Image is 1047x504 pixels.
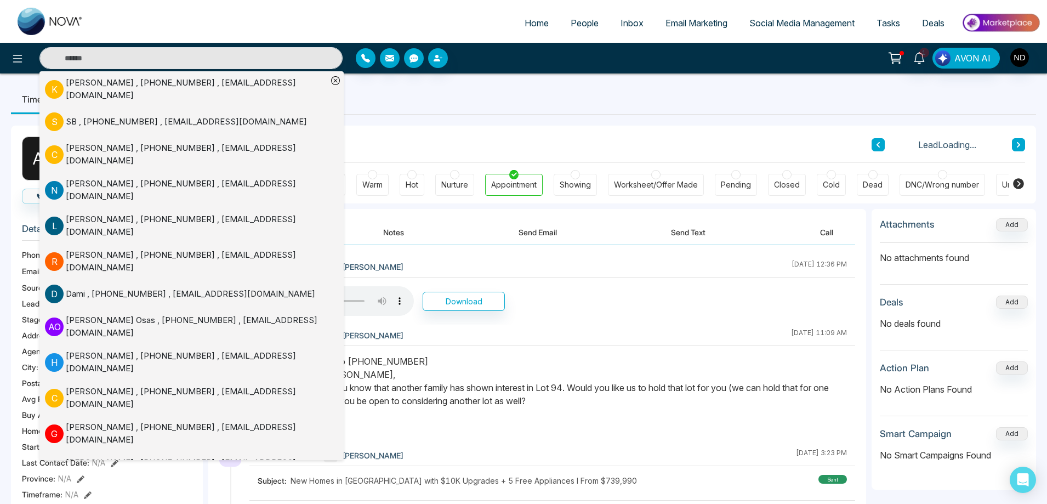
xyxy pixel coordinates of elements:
[610,13,655,33] a: Inbox
[66,288,315,301] div: Dami , [PHONE_NUMBER] , [EMAIL_ADDRESS][DOMAIN_NAME]
[45,112,64,131] p: S
[863,179,883,190] div: Dead
[22,489,62,500] span: Timeframe :
[655,13,738,33] a: Email Marketing
[45,318,64,336] p: A O
[66,213,327,238] div: [PERSON_NAME] , [PHONE_NUMBER] , [EMAIL_ADDRESS][DOMAIN_NAME]
[22,409,57,421] span: Buy Area :
[866,13,911,33] a: Tasks
[45,80,64,99] p: K
[996,427,1028,440] button: Add
[721,179,751,190] div: Pending
[497,220,579,245] button: Send Email
[792,259,847,274] div: [DATE] 12:36 PM
[571,18,599,29] span: People
[738,13,866,33] a: Social Media Management
[22,473,55,484] span: Province :
[58,473,71,484] span: N/A
[65,489,78,500] span: N/A
[880,243,1028,264] p: No attachments found
[22,223,192,240] h3: Details
[996,219,1028,229] span: Add
[22,377,67,389] span: Postal Code :
[22,282,49,293] span: Source:
[798,220,855,245] button: Call
[774,179,800,190] div: Closed
[342,330,403,341] span: [PERSON_NAME]
[22,137,66,180] div: A O
[66,350,327,375] div: [PERSON_NAME] , [PHONE_NUMBER] , [EMAIL_ADDRESS][DOMAIN_NAME]
[880,449,1028,462] p: No Smart Campaigns Found
[880,219,935,230] h3: Attachments
[880,363,929,373] h3: Action Plan
[45,181,64,200] p: N
[423,292,505,311] button: Download
[45,252,64,271] p: R
[362,179,383,190] div: Warm
[291,475,637,486] span: New Homes in [GEOGRAPHIC_DATA] with $10K Upgrades + 5 Free Appliances I From $739,990
[1010,48,1029,67] img: User Avatar
[18,8,83,35] img: Nova CRM Logo
[66,386,327,410] div: [PERSON_NAME] , [PHONE_NUMBER] , [EMAIL_ADDRESS][DOMAIN_NAME]
[922,18,944,29] span: Deals
[919,48,929,58] span: 1
[491,179,537,190] div: Appointment
[621,18,644,29] span: Inbox
[514,13,560,33] a: Home
[525,18,549,29] span: Home
[1002,179,1046,190] div: Unspecified
[45,353,64,372] p: H
[22,441,61,452] span: Start Date :
[880,383,1028,396] p: No Action Plans Found
[45,424,64,443] p: G
[911,13,955,33] a: Deals
[45,217,64,235] p: L
[22,298,61,309] span: Lead Type:
[441,179,468,190] div: Nurture
[560,179,591,190] div: Showing
[66,314,327,339] div: [PERSON_NAME] Osas , [PHONE_NUMBER] , [EMAIL_ADDRESS][DOMAIN_NAME]
[954,52,991,65] span: AVON AI
[906,179,979,190] div: DNC/Wrong number
[22,393,91,405] span: Avg Property Price :
[996,296,1028,309] button: Add
[22,361,38,373] span: City :
[1010,467,1036,493] div: Open Intercom Messenger
[560,13,610,33] a: People
[796,448,847,462] div: [DATE] 3:23 PM
[45,285,64,303] p: D
[961,10,1040,35] img: Market-place.gif
[22,249,47,261] span: Phone:
[361,220,426,245] button: Notes
[749,18,855,29] span: Social Media Management
[11,84,67,114] li: Timeline
[935,50,951,66] img: Lead Flow
[649,220,727,245] button: Send Text
[996,218,1028,231] button: Add
[22,189,75,204] button: Call
[823,179,840,190] div: Cold
[22,457,89,468] span: Last Contact Date :
[66,116,307,128] div: SB , [PHONE_NUMBER] , [EMAIL_ADDRESS][DOMAIN_NAME]
[818,475,847,484] div: sent
[932,48,1000,69] button: AVON AI
[22,265,43,277] span: Email:
[342,261,403,273] span: [PERSON_NAME]
[22,346,45,357] span: Agent:
[880,428,952,439] h3: Smart Campaign
[406,179,418,190] div: Hot
[66,457,327,482] div: [PERSON_NAME] , [PHONE_NUMBER] , [EMAIL_ADDRESS][DOMAIN_NAME]
[45,389,64,407] p: C
[45,145,64,164] p: C
[22,314,45,325] span: Stage:
[665,18,727,29] span: Email Marketing
[877,18,900,29] span: Tasks
[66,421,327,446] div: [PERSON_NAME] , [PHONE_NUMBER] , [EMAIL_ADDRESS][DOMAIN_NAME]
[66,178,327,202] div: [PERSON_NAME] , [PHONE_NUMBER] , [EMAIL_ADDRESS][DOMAIN_NAME]
[45,460,64,479] p: R
[22,425,65,437] span: Home Type :
[996,361,1028,375] button: Add
[66,142,327,167] div: [PERSON_NAME] , [PHONE_NUMBER] , [EMAIL_ADDRESS][DOMAIN_NAME]
[880,297,903,308] h3: Deals
[906,48,932,67] a: 1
